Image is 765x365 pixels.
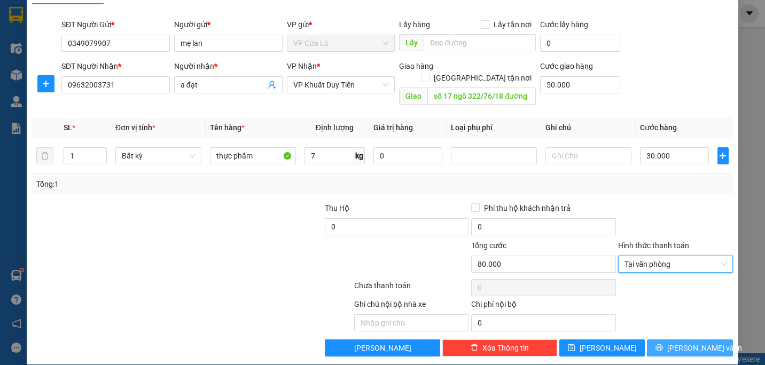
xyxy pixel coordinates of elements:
li: [PERSON_NAME], [PERSON_NAME] [100,26,447,39]
th: Loại phụ phí [447,117,541,138]
span: user-add [268,81,276,89]
span: delete [471,344,478,352]
input: 0 [373,147,442,164]
span: Tổng cước [471,241,506,250]
span: Lấy hàng [399,20,430,29]
span: kg [354,147,365,164]
input: Cước giao hàng [540,76,620,93]
span: Giao [399,88,427,105]
button: plus [717,147,729,164]
span: save [568,344,575,352]
button: deleteXóa Thông tin [442,339,557,356]
span: VP Khuất Duy Tiến [293,77,389,93]
span: [GEOGRAPHIC_DATA] tận nơi [430,72,536,84]
span: Cước hàng [640,123,677,132]
input: Dọc đường [427,88,536,105]
div: SĐT Người Nhận [61,60,170,72]
li: Hotline: 02386655777, 02462925925, 0944789456 [100,39,447,53]
div: Ghi chú nội bộ nhà xe [354,298,469,314]
button: delete [36,147,53,164]
span: Đơn vị tính [115,123,155,132]
span: Giá trị hàng [373,123,413,132]
b: GỬI : VP Cửa Lò [13,77,119,95]
div: Chi phí nội bộ [471,298,615,314]
input: Ghi Chú [545,147,631,164]
th: Ghi chú [541,117,636,138]
span: Giao hàng [399,62,433,70]
span: Tại văn phòng [625,256,727,272]
span: Phí thu hộ khách nhận trả [480,202,575,214]
label: Cước lấy hàng [540,20,588,29]
span: [PERSON_NAME] [580,342,637,354]
div: Chưa thanh toán [353,280,470,298]
span: plus [718,152,728,160]
span: Xóa Thông tin [482,342,529,354]
span: Tên hàng [210,123,245,132]
div: VP gửi [287,19,395,30]
span: SL [64,123,72,132]
span: VP Cửa Lò [293,35,389,51]
input: Nhập ghi chú [354,314,469,331]
span: Thu Hộ [325,204,349,212]
label: Hình thức thanh toán [618,241,689,250]
button: [PERSON_NAME] [325,339,440,356]
span: VP Nhận [287,62,317,70]
span: Lấy [399,34,424,51]
div: Người nhận [174,60,283,72]
span: Định lượng [316,123,354,132]
span: [PERSON_NAME] [354,342,411,354]
input: Cước lấy hàng [540,35,620,52]
span: Lấy tận nơi [489,19,536,30]
input: VD: Bàn, Ghế [210,147,296,164]
button: printer[PERSON_NAME] và In [647,339,732,356]
div: Tổng: 1 [36,178,296,190]
img: logo.jpg [13,13,67,67]
div: SĐT Người Gửi [61,19,170,30]
span: plus [38,80,54,88]
button: plus [37,75,54,92]
span: Bất kỳ [122,148,195,164]
button: save[PERSON_NAME] [559,339,645,356]
input: Dọc đường [424,34,536,51]
div: Người gửi [174,19,283,30]
span: [PERSON_NAME] và In [667,342,742,354]
span: printer [655,344,663,352]
label: Cước giao hàng [540,62,593,70]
